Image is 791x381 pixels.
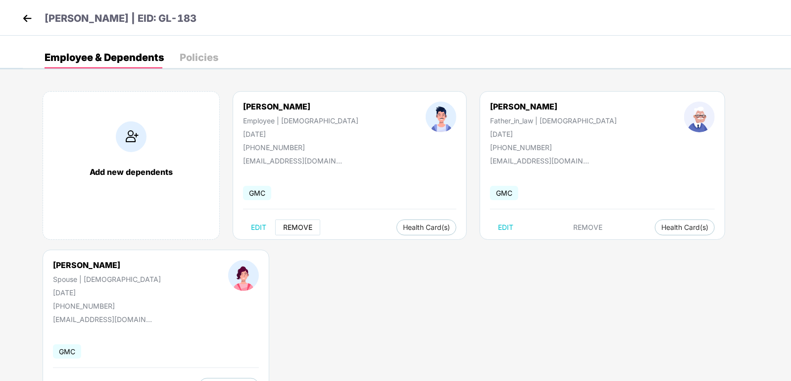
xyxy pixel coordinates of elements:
[228,260,259,291] img: profileImage
[574,223,603,231] span: REMOVE
[684,102,715,132] img: profileImage
[53,167,209,177] div: Add new dependents
[243,102,358,111] div: [PERSON_NAME]
[490,157,589,165] div: [EMAIL_ADDRESS][DOMAIN_NAME]
[490,143,617,152] div: [PHONE_NUMBER]
[283,223,312,231] span: REMOVE
[498,223,513,231] span: EDIT
[53,260,161,270] div: [PERSON_NAME]
[53,302,161,310] div: [PHONE_NUMBER]
[243,157,342,165] div: [EMAIL_ADDRESS][DOMAIN_NAME]
[655,219,715,235] button: Health Card(s)
[490,116,617,125] div: Father_in_law | [DEMOGRAPHIC_DATA]
[53,344,81,359] span: GMC
[180,53,218,62] div: Policies
[566,219,611,235] button: REMOVE
[661,225,708,230] span: Health Card(s)
[243,130,358,138] div: [DATE]
[243,143,358,152] div: [PHONE_NUMBER]
[53,288,161,297] div: [DATE]
[53,315,152,324] div: [EMAIL_ADDRESS][DOMAIN_NAME]
[403,225,450,230] span: Health Card(s)
[243,186,271,200] span: GMC
[53,275,161,283] div: Spouse | [DEMOGRAPHIC_DATA]
[275,219,320,235] button: REMOVE
[243,116,358,125] div: Employee | [DEMOGRAPHIC_DATA]
[490,186,518,200] span: GMC
[490,219,521,235] button: EDIT
[20,11,35,26] img: back
[243,219,274,235] button: EDIT
[490,102,617,111] div: [PERSON_NAME]
[251,223,266,231] span: EDIT
[45,11,197,26] p: [PERSON_NAME] | EID: GL-183
[396,219,456,235] button: Health Card(s)
[426,102,456,132] img: profileImage
[116,121,147,152] img: addIcon
[490,130,617,138] div: [DATE]
[45,53,164,62] div: Employee & Dependents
